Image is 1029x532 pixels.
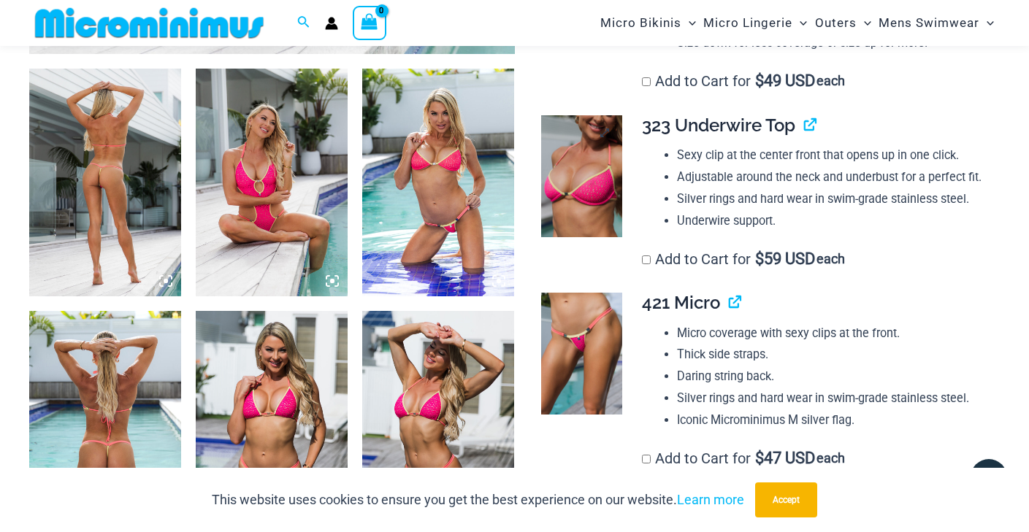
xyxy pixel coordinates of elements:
[700,4,811,42] a: Micro LingerieMenu ToggleMenu Toggle
[811,4,875,42] a: OutersMenu ToggleMenu Toggle
[642,250,846,268] label: Add to Cart for
[816,451,845,466] span: each
[29,7,269,39] img: MM SHOP LOGO FLAT
[362,69,514,296] img: Bubble Mesh Highlight Pink 323 Top 421 Micro
[541,293,622,415] img: Bubble Mesh Highlight Pink 421 Micro
[816,74,845,88] span: each
[755,449,764,467] span: $
[297,14,310,32] a: Search icon link
[875,4,998,42] a: Mens SwimwearMenu ToggleMenu Toggle
[755,252,815,266] span: 59 USD
[642,72,846,90] label: Add to Cart for
[677,492,744,507] a: Learn more
[597,4,700,42] a: Micro BikinisMenu ToggleMenu Toggle
[196,69,348,296] img: Bubble Mesh Highlight Pink 819 One Piece
[677,166,988,188] li: Adjustable around the neck and underbust for a perfect fit.
[755,74,815,88] span: 49 USD
[755,451,815,466] span: 47 USD
[677,409,988,431] li: Iconic Microminimus M silver flag.
[755,250,764,268] span: $
[677,188,988,210] li: Silver rings and hard wear in swim-grade stainless steel.
[677,144,988,166] li: Sexy clip at the center front that opens up in one click.
[879,4,979,42] span: Mens Swimwear
[325,17,338,30] a: Account icon link
[677,388,988,409] li: Silver rings and hard wear in swim-grade stainless steel.
[642,77,651,86] input: Add to Cart for$49 USD each
[541,115,622,237] img: Bubble Mesh Highlight Pink 323 Top
[755,482,817,517] button: Accept
[212,489,744,511] p: This website uses cookies to ensure you get the best experience on our website.
[642,292,720,313] span: 421 Micro
[594,2,1000,44] nav: Site Navigation
[353,6,386,39] a: View Shopping Cart, empty
[642,115,795,136] span: 323 Underwire Top
[642,450,846,467] label: Add to Cart for
[815,4,857,42] span: Outers
[816,252,845,266] span: each
[600,4,681,42] span: Micro Bikinis
[703,4,792,42] span: Micro Lingerie
[642,255,651,264] input: Add to Cart for$59 USD each
[677,366,988,388] li: Daring string back.
[677,323,988,344] li: Micro coverage with sexy clips at the front.
[792,4,807,42] span: Menu Toggle
[979,4,994,42] span: Menu Toggle
[642,455,651,463] input: Add to Cart for$47 USD each
[29,69,181,296] img: Bubble Mesh Highlight Pink 819 One Piece
[677,344,988,366] li: Thick side straps.
[681,4,696,42] span: Menu Toggle
[677,210,988,232] li: Underwire support.
[755,72,764,90] span: $
[857,4,871,42] span: Menu Toggle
